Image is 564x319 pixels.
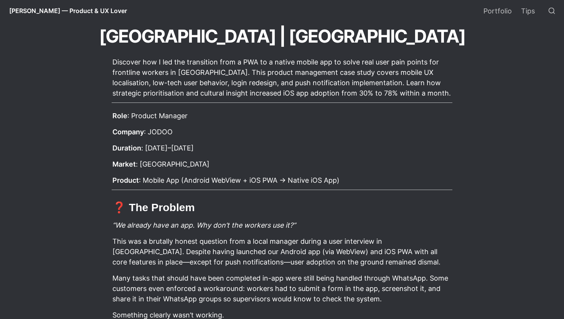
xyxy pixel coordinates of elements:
p: Many tasks that should have been completed in-app were still being handled through WhatsApp. Some... [112,272,452,305]
span: [PERSON_NAME] — Product & UX Lover [9,7,127,15]
p: : Mobile App (Android WebView + iOS PWA → Native iOS App) [112,174,452,187]
p: This was a brutally honest question from a local manager during a user interview in [GEOGRAPHIC_D... [112,235,452,268]
strong: Market [112,160,136,168]
p: : [DATE]–[DATE] [112,142,452,154]
strong: Product [112,176,139,184]
p: : JODOO [112,126,452,138]
strong: Duration [112,144,141,152]
p: : Product Manager [112,109,452,122]
strong: Role [112,112,127,120]
p: : [GEOGRAPHIC_DATA] [112,158,452,170]
strong: Company [112,128,144,136]
h2: ❓ The Problem [112,199,452,216]
p: Discover how I led the transition from a PWA to a native mobile app to solve real user pain point... [112,56,452,99]
em: “We already have an app. Why don’t the workers use it?” [112,221,296,229]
